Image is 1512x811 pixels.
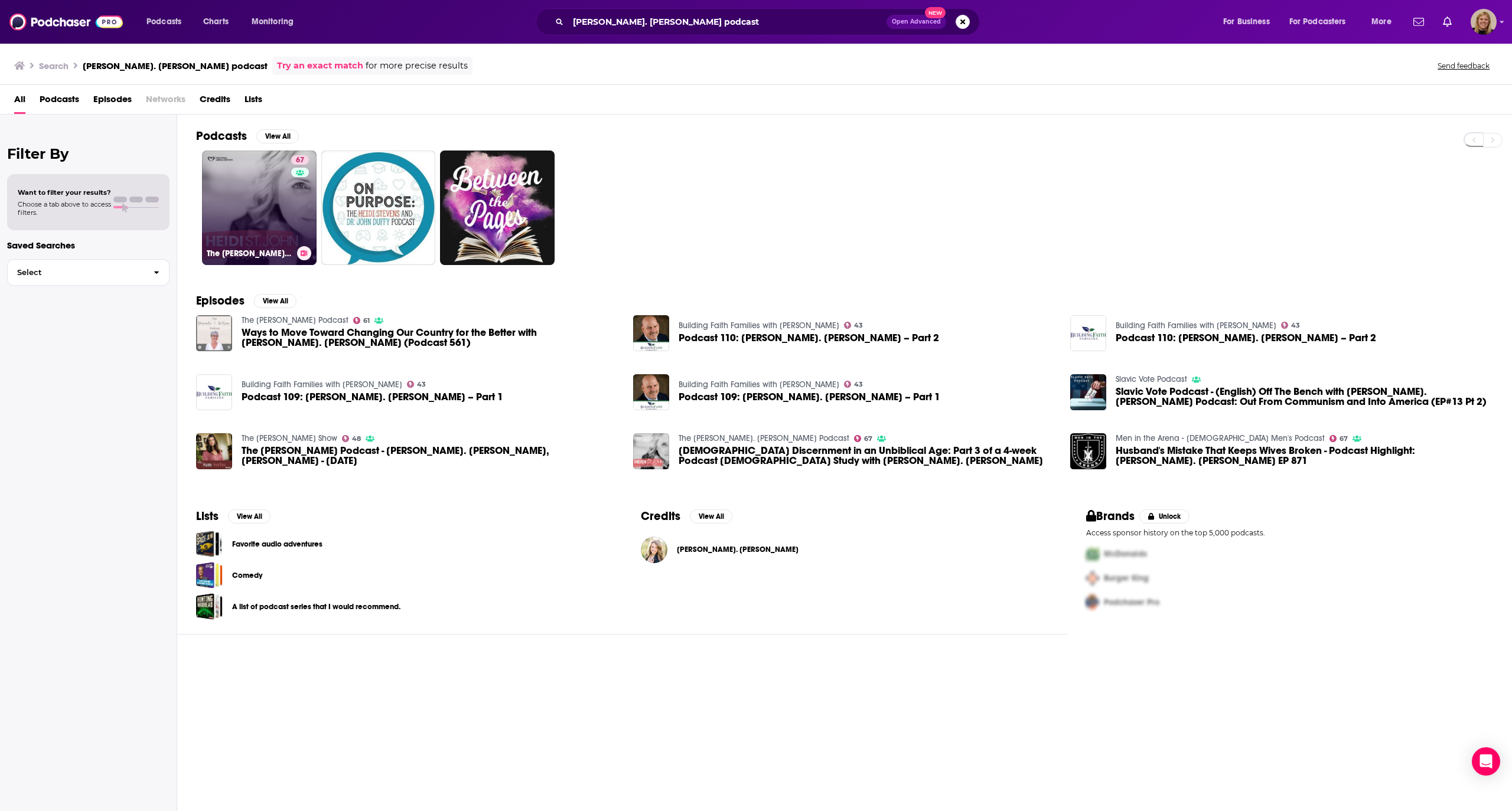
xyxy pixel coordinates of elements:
[242,392,503,402] span: Podcast 109: [PERSON_NAME]. [PERSON_NAME] – Part 1
[1472,747,1500,776] div: Open Intercom Messenger
[1434,61,1493,71] button: Send feedback
[633,315,669,351] img: Podcast 110: Heidi St. John – Part 2
[1291,323,1300,328] span: 43
[203,14,229,30] span: Charts
[352,436,361,442] span: 48
[1215,12,1285,31] button: open menu
[196,593,223,620] span: A list of podcast series that I would recommend.
[1282,12,1363,31] button: open menu
[887,15,946,29] button: Open AdvancedNew
[1116,321,1276,331] a: Building Faith Families with Steve Demme
[1070,433,1106,469] img: Husband's Mistake That Keeps Wives Broken - Podcast Highlight: Heidi St. John EP 871
[633,374,669,410] img: Podcast 109: Heidi St. John – Part 1
[8,269,144,276] span: Select
[242,433,337,443] a: The Sam Sorbo Show
[196,129,299,143] a: PodcastsView All
[1116,374,1187,384] a: Slavic Vote Podcast
[1471,9,1497,35] img: User Profile
[641,537,667,563] img: Heidi St. John
[196,374,232,410] img: Podcast 109: Heidi St. John – Part 1
[196,509,219,524] h2: Lists
[1081,566,1104,590] img: Second Pro Logo
[1070,315,1106,351] img: Podcast 110: Heidi St. John – Part 2
[353,317,370,324] a: 61
[1281,322,1301,329] a: 43
[296,155,304,166] span: 67
[39,60,69,71] h3: Search
[854,382,863,387] span: 43
[243,12,309,31] button: open menu
[242,315,348,325] a: The Durenda Wilson Podcast
[202,151,317,265] a: 67The [PERSON_NAME]. [PERSON_NAME] Podcast
[252,14,294,30] span: Monitoring
[679,392,940,402] span: Podcast 109: [PERSON_NAME]. [PERSON_NAME] – Part 1
[690,509,732,524] button: View All
[679,446,1056,466] a: Biblical Discernment in an Unbiblical Age: Part 3 of a 4-week Podcast Bible Study with Heidi St. ...
[677,545,799,554] a: Heidi St. John
[146,14,181,30] span: Podcasts
[200,90,230,114] a: Credits
[256,129,299,143] button: View All
[1070,374,1106,410] img: Slavic Vote Podcast - (English) Off The Bench with Heidi St. John Podcast: Out From Communism and...
[679,380,839,390] a: Building Faith Families with Steve Demme
[196,509,271,524] a: ListsView All
[1363,12,1406,31] button: open menu
[677,545,799,554] span: [PERSON_NAME]. [PERSON_NAME]
[844,381,863,388] a: 43
[14,90,25,114] a: All
[18,200,111,217] span: Choose a tab above to access filters.
[196,433,232,469] a: The Sam Sorbo Podcast - Heidi St. John, Jen Showalter - 8/13/21
[1139,509,1190,524] button: Unlock
[1329,435,1348,442] a: 67
[925,7,946,18] span: New
[232,569,262,582] a: Comedy
[228,509,271,524] button: View All
[1371,14,1392,30] span: More
[1471,9,1497,35] span: Logged in as avansolkema
[7,145,170,162] h2: Filter By
[245,90,262,114] a: Lists
[679,333,939,343] a: Podcast 110: Heidi St. John – Part 2
[568,12,887,31] input: Search podcasts, credits, & more...
[342,435,361,442] a: 48
[1104,573,1149,583] span: Burger King
[679,321,839,331] a: Building Faith Families with Steve Demme
[9,11,123,33] a: Podchaser - Follow, Share and Rate Podcasts
[7,240,170,251] p: Saved Searches
[196,129,247,143] h2: Podcasts
[196,315,232,351] img: Ways to Move Toward Changing Our Country for the Better with Heidi St. John (Podcast 561)
[1223,14,1270,30] span: For Business
[277,59,363,73] a: Try an exact match
[1104,597,1159,607] span: Podchaser Pro
[1116,333,1376,343] a: Podcast 110: Heidi St. John – Part 2
[1116,433,1325,443] a: Men in the Arena - Christian Men's Podcast
[196,562,223,588] span: Comedy
[93,90,132,114] a: Episodes
[1116,446,1493,466] span: Husband's Mistake That Keeps Wives Broken - Podcast Highlight: [PERSON_NAME]. [PERSON_NAME] EP 871
[547,8,991,35] div: Search podcasts, credits, & more...
[854,323,863,328] span: 43
[196,293,296,308] a: EpisodesView All
[232,600,400,613] a: A list of podcast series that I would recommend.
[291,155,309,165] a: 67
[83,60,268,71] h3: [PERSON_NAME]. [PERSON_NAME] podcast
[633,433,669,469] img: Biblical Discernment in an Unbiblical Age: Part 3 of a 4-week Podcast Bible Study with Heidi St. ...
[1116,387,1493,407] a: Slavic Vote Podcast - (English) Off The Bench with Heidi St. John Podcast: Out From Communism and...
[40,90,79,114] span: Podcasts
[1081,590,1104,614] img: Third Pro Logo
[1104,549,1147,559] span: McDonalds
[641,509,680,524] h2: Credits
[196,531,223,557] a: Favorite audio adventures
[366,59,468,73] span: for more precise results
